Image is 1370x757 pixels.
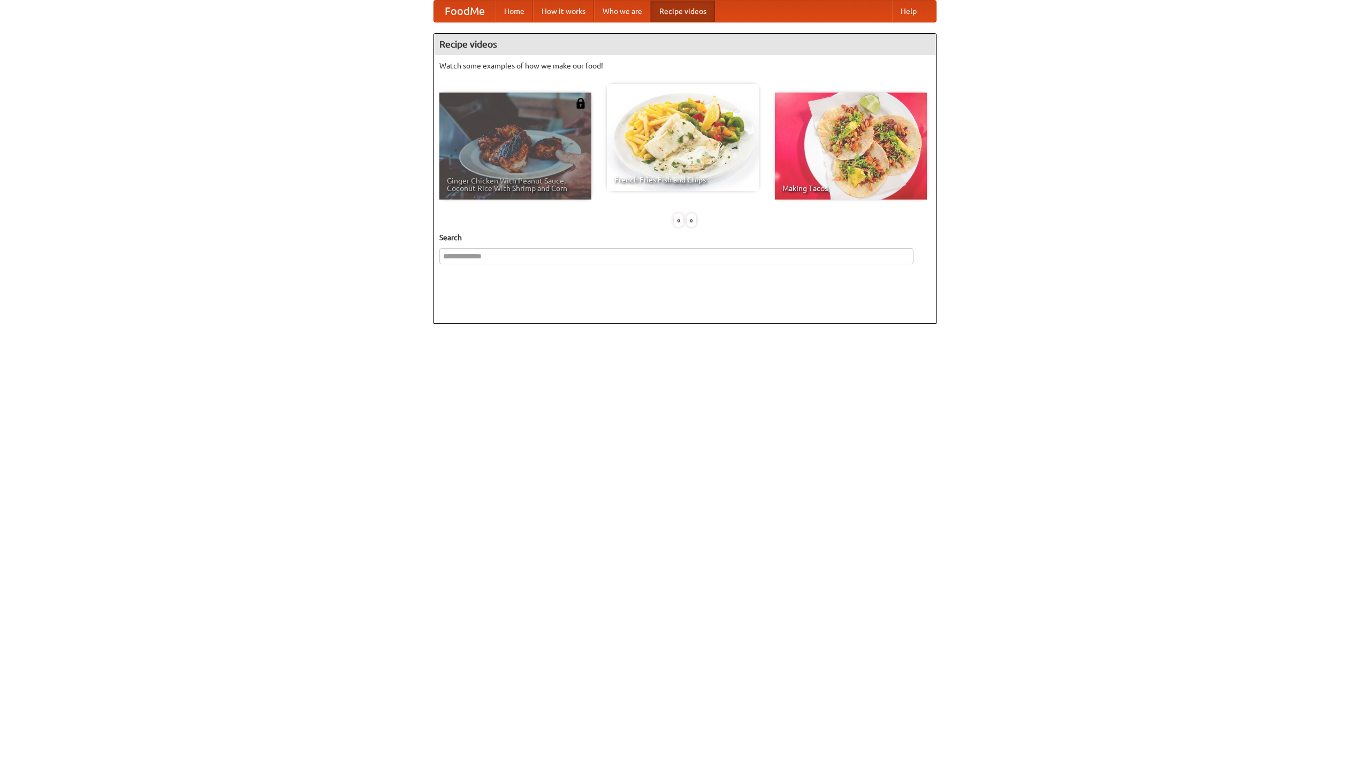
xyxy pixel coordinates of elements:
div: « [674,213,683,227]
h5: Search [439,232,931,243]
div: » [687,213,696,227]
a: Home [496,1,533,22]
span: French Fries Fish and Chips [614,176,751,183]
a: French Fries Fish and Chips [607,84,759,191]
a: Help [892,1,925,22]
span: Making Tacos [782,185,919,192]
p: Watch some examples of how we make our food! [439,60,931,71]
a: How it works [533,1,594,22]
img: 483408.png [575,98,586,109]
h4: Recipe videos [434,34,936,55]
a: FoodMe [434,1,496,22]
a: Making Tacos [775,93,927,200]
a: Recipe videos [651,1,715,22]
a: Who we are [594,1,651,22]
